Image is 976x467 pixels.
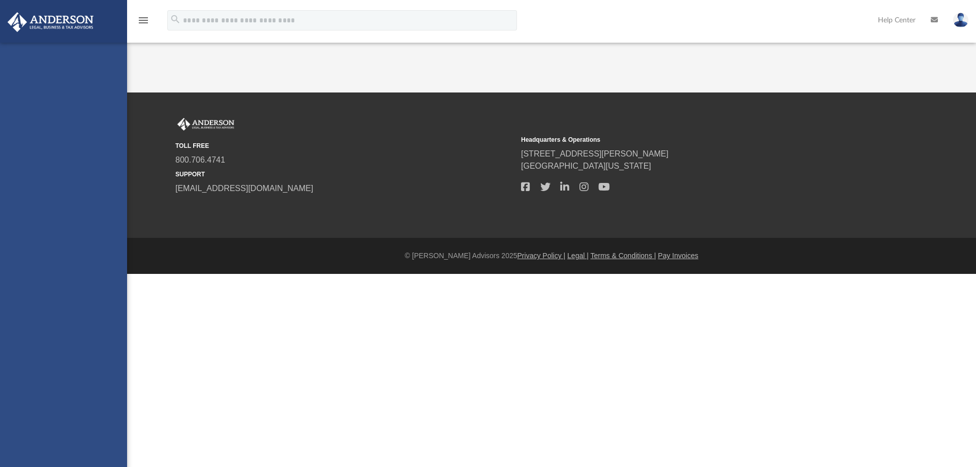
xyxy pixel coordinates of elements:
small: SUPPORT [175,170,514,179]
a: [GEOGRAPHIC_DATA][US_STATE] [521,162,651,170]
a: Privacy Policy | [517,252,566,260]
a: Terms & Conditions | [591,252,656,260]
a: Legal | [567,252,589,260]
small: TOLL FREE [175,141,514,150]
a: 800.706.4741 [175,155,225,164]
img: User Pic [953,13,968,27]
div: © [PERSON_NAME] Advisors 2025 [127,251,976,261]
small: Headquarters & Operations [521,135,860,144]
a: [STREET_ADDRESS][PERSON_NAME] [521,149,668,158]
img: Anderson Advisors Platinum Portal [5,12,97,32]
a: [EMAIL_ADDRESS][DOMAIN_NAME] [175,184,313,193]
i: menu [137,14,149,26]
img: Anderson Advisors Platinum Portal [175,118,236,131]
i: search [170,14,181,25]
a: Pay Invoices [658,252,698,260]
a: menu [137,19,149,26]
